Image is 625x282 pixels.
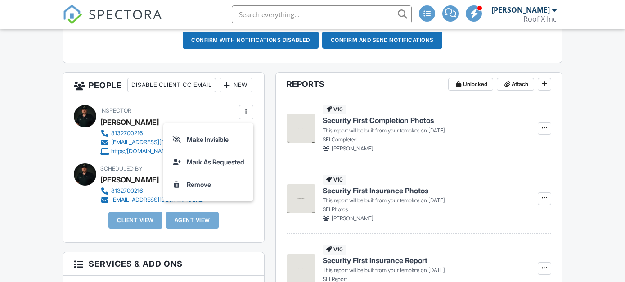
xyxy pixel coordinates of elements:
[169,151,248,173] a: Mark As Requested
[100,138,204,147] a: [EMAIL_ADDRESS][DOMAIN_NAME]
[111,196,204,204] div: [EMAIL_ADDRESS][DOMAIN_NAME]
[100,115,159,129] div: [PERSON_NAME]
[100,147,204,156] a: https:/[DOMAIN_NAME]
[89,5,162,23] span: SPECTORA
[100,186,204,196] a: 8132700216
[183,32,319,49] button: Confirm with notifications disabled
[111,139,204,146] div: [EMAIL_ADDRESS][DOMAIN_NAME]
[100,107,131,114] span: Inspector
[111,148,171,155] div: https:/[DOMAIN_NAME]
[63,252,264,276] h3: Services & Add ons
[232,5,412,23] input: Search everything...
[100,196,204,205] a: [EMAIL_ADDRESS][DOMAIN_NAME]
[63,5,82,24] img: The Best Home Inspection Software - Spectora
[491,5,550,14] div: [PERSON_NAME]
[523,14,557,23] div: Roof X Inc
[63,12,162,31] a: SPECTORA
[100,165,142,172] span: Scheduled By
[100,173,159,186] div: [PERSON_NAME]
[111,187,143,195] div: 8132700216
[169,173,248,196] a: Remove
[111,130,143,137] div: 8132700216
[220,78,252,92] div: New
[127,78,216,92] div: Disable Client CC Email
[100,129,204,138] a: 8132700216
[169,128,248,151] a: Make Invisible
[322,32,442,49] button: Confirm and send notifications
[63,73,264,98] h3: People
